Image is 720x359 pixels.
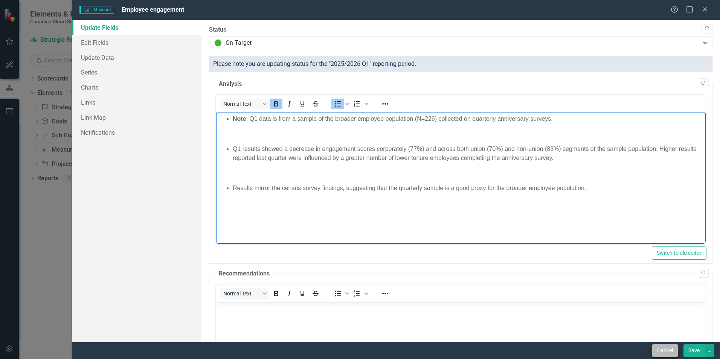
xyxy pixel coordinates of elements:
[331,99,350,109] div: Bullet list
[652,246,706,260] button: Switch to old editor
[351,288,369,299] div: Numbered list
[296,99,309,109] button: Underline
[220,99,269,109] button: Block Normal Text
[209,26,712,34] label: Status
[72,50,201,65] a: Update Data
[652,344,678,357] button: Cancel
[72,95,201,110] a: Links
[379,288,392,299] button: Reveal or hide additional toolbar items
[296,288,309,299] button: Underline
[220,288,269,299] button: Block Normal Text
[283,99,296,109] button: Italic
[209,56,712,73] div: Please note you are updating status for the "2025/2026 Q1" reporting period.
[331,288,350,299] div: Bullet list
[79,6,114,14] span: Measure
[270,99,282,109] button: Bold
[72,65,201,80] a: Series
[215,80,246,88] legend: Analysis
[216,113,706,244] iframe: Rich Text Area
[351,99,369,109] div: Numbered list
[72,125,201,140] a: Notifications
[223,101,260,107] span: Normal Text
[683,344,705,357] button: Save
[215,269,273,278] legend: Recommendations
[223,291,260,297] span: Normal Text
[72,80,201,95] a: Charts
[283,288,296,299] button: Italic
[72,20,201,35] a: Update Fields
[309,288,322,299] button: Strikethrough
[72,35,201,50] a: Edit Fields
[270,288,282,299] button: Bold
[72,110,201,125] a: Link Map
[309,99,322,109] button: Strikethrough
[379,99,392,109] button: Reveal or hide additional toolbar items
[122,6,184,13] span: Employee engagement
